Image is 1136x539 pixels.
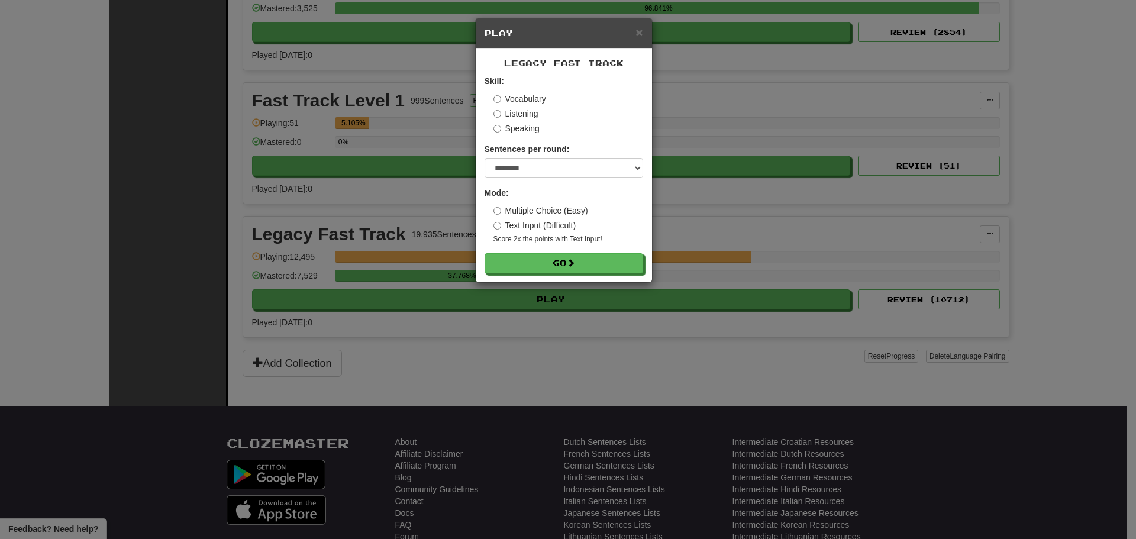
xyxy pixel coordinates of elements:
span: Legacy Fast Track [504,58,624,68]
input: Vocabulary [493,95,501,103]
small: Score 2x the points with Text Input ! [493,234,643,244]
input: Speaking [493,125,501,133]
span: × [635,25,643,39]
label: Speaking [493,122,540,134]
label: Text Input (Difficult) [493,220,576,231]
input: Listening [493,110,501,118]
strong: Mode: [485,188,509,198]
label: Sentences per round: [485,143,570,155]
input: Multiple Choice (Easy) [493,207,501,215]
input: Text Input (Difficult) [493,222,501,230]
label: Multiple Choice (Easy) [493,205,588,217]
h5: Play [485,27,643,39]
button: Close [635,26,643,38]
label: Listening [493,108,538,120]
label: Vocabulary [493,93,546,105]
button: Go [485,253,643,273]
strong: Skill: [485,76,504,86]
